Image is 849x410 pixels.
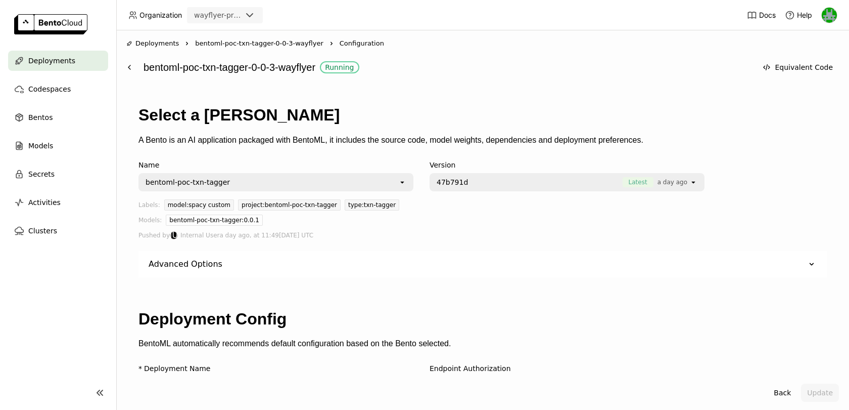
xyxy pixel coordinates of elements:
[28,140,53,152] span: Models
[28,55,75,67] span: Deployments
[325,63,354,71] div: Running
[126,38,839,49] nav: Breadcrumbs navigation
[689,178,697,186] svg: open
[768,384,797,402] button: Back
[430,161,704,169] div: Version
[807,259,817,269] svg: Down
[28,111,53,124] span: Bentos
[138,215,162,230] div: Models:
[797,11,812,20] span: Help
[747,10,776,20] a: Docs
[243,11,244,21] input: Selected wayflyer-prod.
[138,199,160,215] div: Labels:
[28,83,71,95] span: Codespaces
[822,8,837,23] img: Sean Hickey
[8,51,108,71] a: Deployments
[138,161,413,169] div: Name
[195,38,323,49] span: bentoml-poc-txn-tagger-0-0-3-wayflyer
[144,58,751,77] div: bentoml-poc-txn-tagger-0-0-3-wayflyer
[623,177,653,187] span: Latest
[139,11,182,20] span: Organization
[688,177,689,187] input: Selected [object Object].
[138,136,827,145] p: A Bento is an AI application packaged with BentoML, it includes the source code, model weights, d...
[8,79,108,99] a: Codespaces
[430,364,511,373] div: Endpoint Authorization
[166,215,263,226] div: bentoml-poc-txn-tagger:0.0.1
[340,38,384,49] span: Configuration
[398,178,406,186] svg: open
[144,364,210,373] div: Deployment Name
[8,221,108,241] a: Clusters
[138,230,827,241] div: Pushed by a day ago, at 11:49[DATE] UTC
[14,14,87,34] img: logo
[437,177,468,187] span: 47b791d
[657,177,687,187] span: a day ago
[194,10,242,20] div: wayflyer-prod
[28,225,57,237] span: Clusters
[757,58,839,76] button: Equivalent Code
[170,231,178,239] div: Internal User
[149,259,222,269] div: Advanced Options
[345,199,399,211] div: type:txn-tagger
[28,168,55,180] span: Secrets
[138,251,827,277] div: Advanced Options
[238,199,341,211] div: project:bentoml-poc-txn-tagger
[801,384,839,402] button: Update
[135,38,179,49] span: Deployments
[8,136,108,156] a: Models
[138,310,827,329] h1: Deployment Config
[759,11,776,20] span: Docs
[146,177,230,187] div: bentoml-poc-txn-tagger
[28,196,61,209] span: Activities
[138,106,827,125] h1: Select a [PERSON_NAME]
[164,199,234,211] div: model:spacy custom
[8,107,108,128] a: Bentos
[8,164,108,184] a: Secrets
[180,230,219,241] span: Internal User
[8,192,108,213] a: Activities
[138,339,827,348] p: BentoML automatically recommends default configuration based on the Bento selected.
[327,39,336,48] svg: Right
[170,232,177,239] div: IU
[785,10,812,20] div: Help
[183,39,191,48] svg: Right
[126,38,179,49] div: Deployments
